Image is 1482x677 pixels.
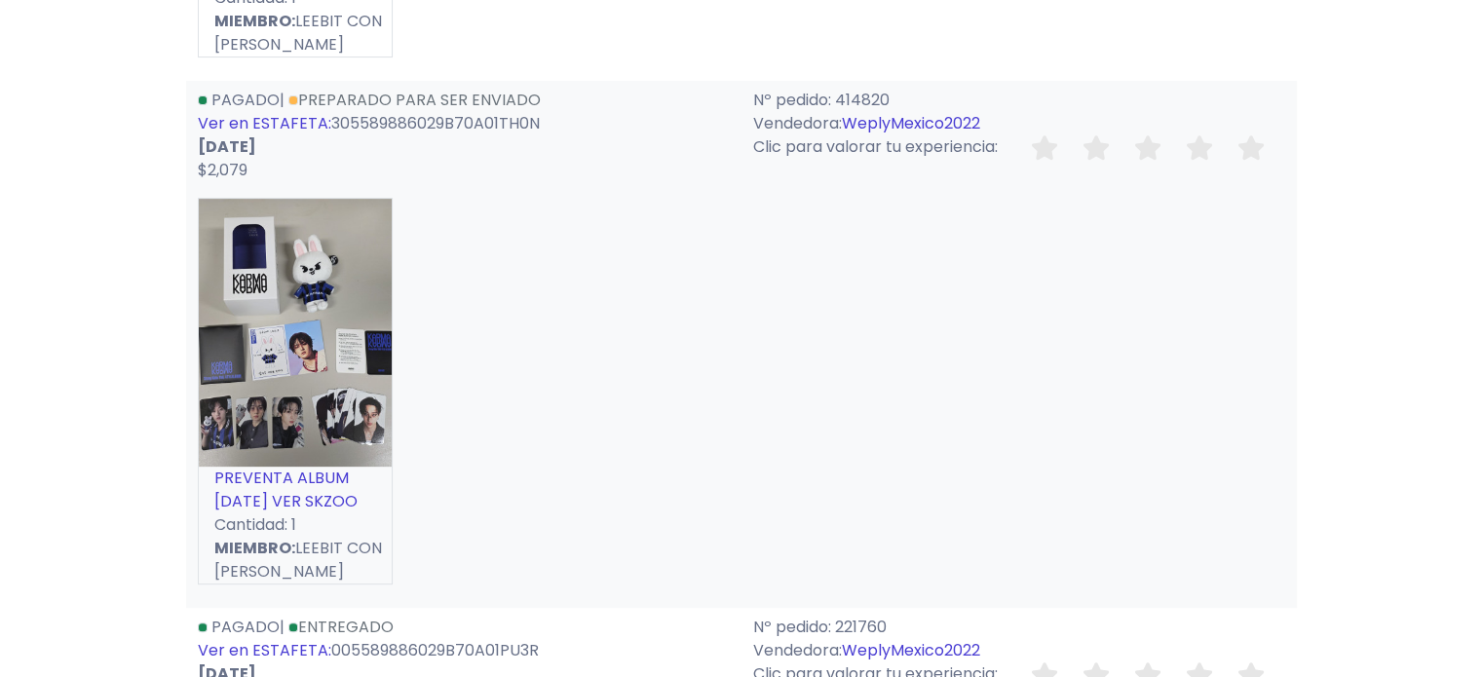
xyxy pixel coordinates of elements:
span: Pagado [211,89,280,111]
a: Ver en ESTAFETA: [198,639,331,661]
strong: MIEMBRO: [214,10,295,32]
span: Clic para valorar tu experiencia: [753,135,998,158]
div: | 305589886029B70A01TH0N [186,89,741,182]
span: $2,079 [198,159,247,181]
strong: MIEMBRO: [214,537,295,559]
a: Ver en ESTAFETA: [198,112,331,134]
p: Vendedora: [753,112,1285,135]
p: LEEBIT CON [PERSON_NAME] [199,10,392,56]
p: [DATE] [198,135,730,159]
a: WeplyMexico2022 [842,112,980,134]
p: Vendedora: [753,639,1285,662]
p: LEEBIT CON [PERSON_NAME] [199,537,392,583]
p: Nº pedido: 414820 [753,89,1285,112]
span: Pagado [211,616,280,638]
a: Entregado [288,616,394,638]
p: Cantidad: 1 [199,513,392,537]
img: small_1756942530281.jpeg [199,199,392,467]
a: WeplyMexico2022 [842,639,980,661]
p: Nº pedido: 221760 [753,616,1285,639]
a: Preparado para ser enviado [288,89,541,111]
a: PREVENTA ALBUM [DATE] VER SKZOO [214,467,358,512]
